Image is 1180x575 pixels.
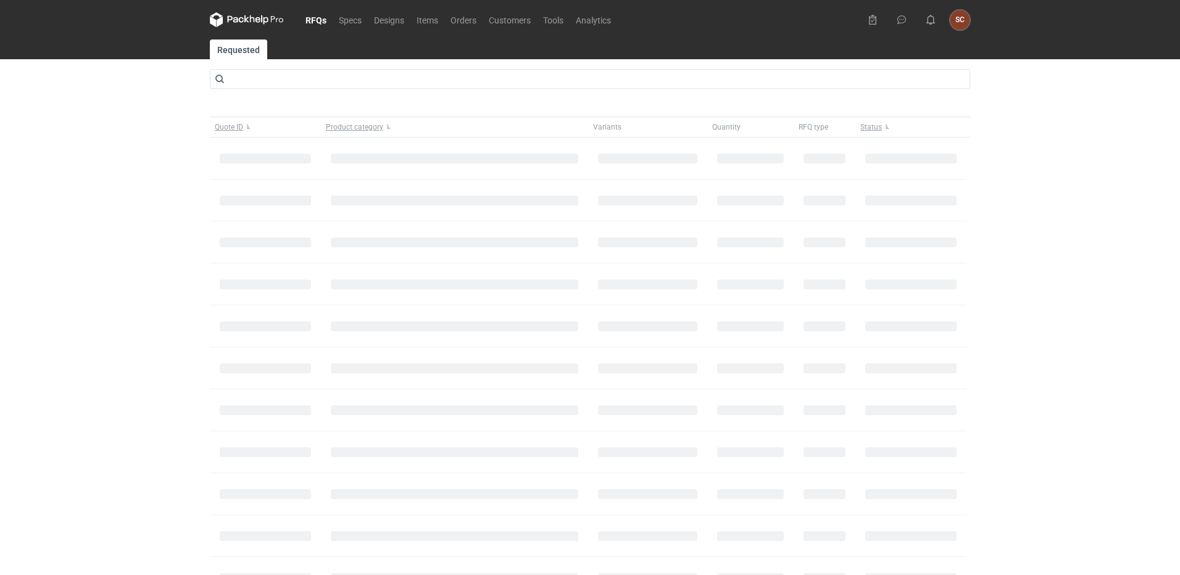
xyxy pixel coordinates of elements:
[950,10,970,30] div: Sylwia Cichórz
[210,39,267,59] a: Requested
[593,122,621,132] span: Variants
[537,12,570,27] a: Tools
[210,12,284,27] svg: Packhelp Pro
[410,12,444,27] a: Items
[712,122,741,132] span: Quantity
[333,12,368,27] a: Specs
[855,117,966,137] button: Status
[215,122,243,132] span: Quote ID
[483,12,537,27] a: Customers
[299,12,333,27] a: RFQs
[321,117,588,137] button: Product category
[570,12,617,27] a: Analytics
[799,122,828,132] span: RFQ type
[860,122,882,132] span: Status
[326,122,383,132] span: Product category
[950,10,970,30] button: SC
[210,117,321,137] button: Quote ID
[444,12,483,27] a: Orders
[368,12,410,27] a: Designs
